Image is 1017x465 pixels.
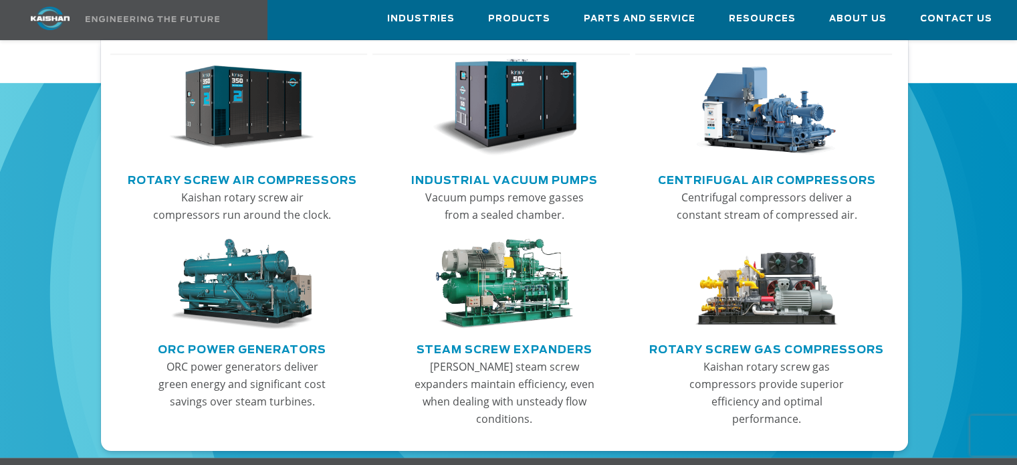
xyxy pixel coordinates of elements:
[414,189,594,223] p: Vacuum pumps remove gasses from a sealed chamber.
[432,239,577,329] img: thumb-Steam-Screw-Expanders
[86,16,219,22] img: Engineering the future
[829,11,887,27] span: About Us
[920,11,992,27] span: Contact Us
[729,11,796,27] span: Resources
[387,11,455,27] span: Industries
[584,11,695,27] span: Parts and Service
[920,1,992,37] a: Contact Us
[158,338,326,358] a: ORC Power Generators
[488,11,550,27] span: Products
[417,338,592,358] a: Steam Screw Expanders
[677,358,857,428] p: Kaishan rotary screw gas compressors provide superior efficiency and optimal performance.
[411,169,598,189] a: Industrial Vacuum Pumps
[488,1,550,37] a: Products
[584,1,695,37] a: Parts and Service
[694,239,839,329] img: thumb-Rotary-Screw-Gas-Compressors
[829,1,887,37] a: About Us
[387,1,455,37] a: Industries
[694,59,839,157] img: thumb-Centrifugal-Air-Compressors
[432,59,577,157] img: thumb-Industrial-Vacuum-Pumps
[169,59,314,157] img: thumb-Rotary-Screw-Air-Compressors
[414,358,594,428] p: [PERSON_NAME] steam screw expanders maintain efficiency, even when dealing with unsteady flow con...
[152,189,332,223] p: Kaishan rotary screw air compressors run around the clock.
[128,169,357,189] a: Rotary Screw Air Compressors
[152,358,332,410] p: ORC power generators deliver green energy and significant cost savings over steam turbines.
[729,1,796,37] a: Resources
[658,169,876,189] a: Centrifugal Air Compressors
[677,189,857,223] p: Centrifugal compressors deliver a constant stream of compressed air.
[169,239,314,329] img: thumb-ORC-Power-Generators
[649,338,884,358] a: Rotary Screw Gas Compressors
